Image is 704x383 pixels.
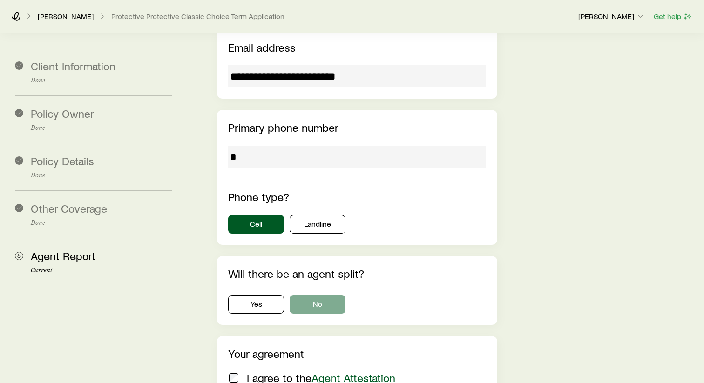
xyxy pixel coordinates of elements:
button: Cell [228,215,284,234]
span: Client Information [31,59,115,73]
button: Protective Protective Classic Choice Term Application [111,12,285,21]
p: Done [31,219,172,227]
p: Done [31,77,172,84]
p: Done [31,124,172,132]
p: Will there be an agent split? [228,267,486,280]
button: Get help [653,11,693,22]
span: Agent Report [31,249,95,262]
span: Policy Details [31,154,94,168]
p: [PERSON_NAME] [578,12,645,21]
button: Landline [290,215,345,234]
p: Current [31,267,172,274]
a: [PERSON_NAME] [37,12,94,21]
input: I agree to theAgent Attestation [229,373,238,383]
label: Primary phone number [228,121,338,134]
p: Email address [228,41,486,54]
span: Policy Owner [31,107,94,120]
button: Yes [228,295,284,314]
span: Other Coverage [31,202,107,215]
button: No [290,295,345,314]
span: 5 [15,252,23,260]
label: Phone type? [228,190,289,203]
p: Your agreement [228,347,486,360]
p: Done [31,172,172,179]
button: [PERSON_NAME] [578,11,646,22]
